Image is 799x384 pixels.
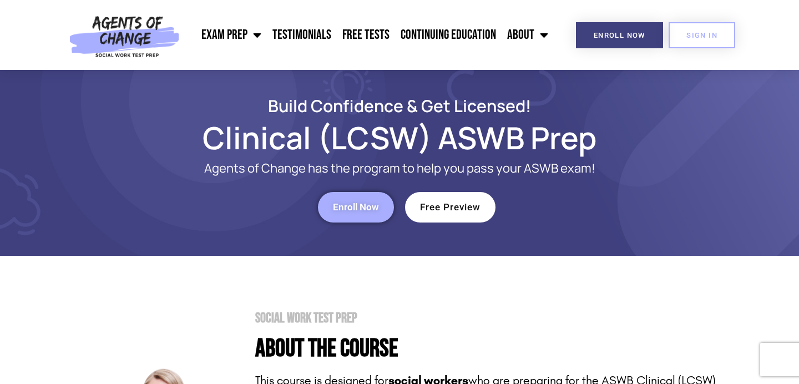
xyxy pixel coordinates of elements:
[502,21,554,49] a: About
[395,21,502,49] a: Continuing Education
[333,203,379,212] span: Enroll Now
[420,203,481,212] span: Free Preview
[405,192,495,223] a: Free Preview
[83,98,716,114] h2: Build Confidence & Get Licensed!
[255,336,716,361] h4: About the Course
[686,32,717,39] span: SIGN IN
[337,21,395,49] a: Free Tests
[128,161,671,175] p: Agents of Change has the program to help you pass your ASWB exam!
[576,22,663,48] a: Enroll Now
[318,192,394,223] a: Enroll Now
[185,21,554,49] nav: Menu
[669,22,735,48] a: SIGN IN
[255,311,716,325] h2: Social Work Test Prep
[267,21,337,49] a: Testimonials
[83,125,716,150] h1: Clinical (LCSW) ASWB Prep
[594,32,645,39] span: Enroll Now
[196,21,267,49] a: Exam Prep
